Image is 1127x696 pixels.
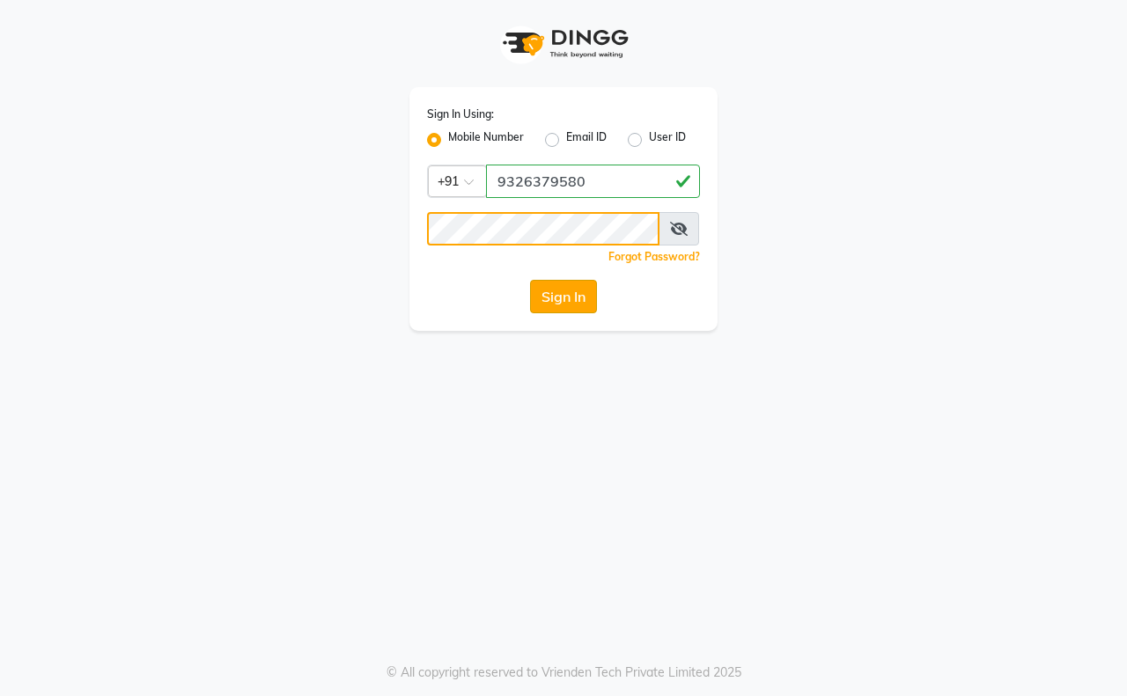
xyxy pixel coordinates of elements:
label: Mobile Number [448,129,524,150]
img: logo1.svg [493,18,634,70]
label: User ID [649,129,686,150]
input: Username [486,165,700,198]
input: Username [427,212,659,245]
label: Sign In Using: [427,106,494,122]
label: Email ID [566,129,607,150]
a: Forgot Password? [608,250,700,263]
button: Sign In [530,280,597,313]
